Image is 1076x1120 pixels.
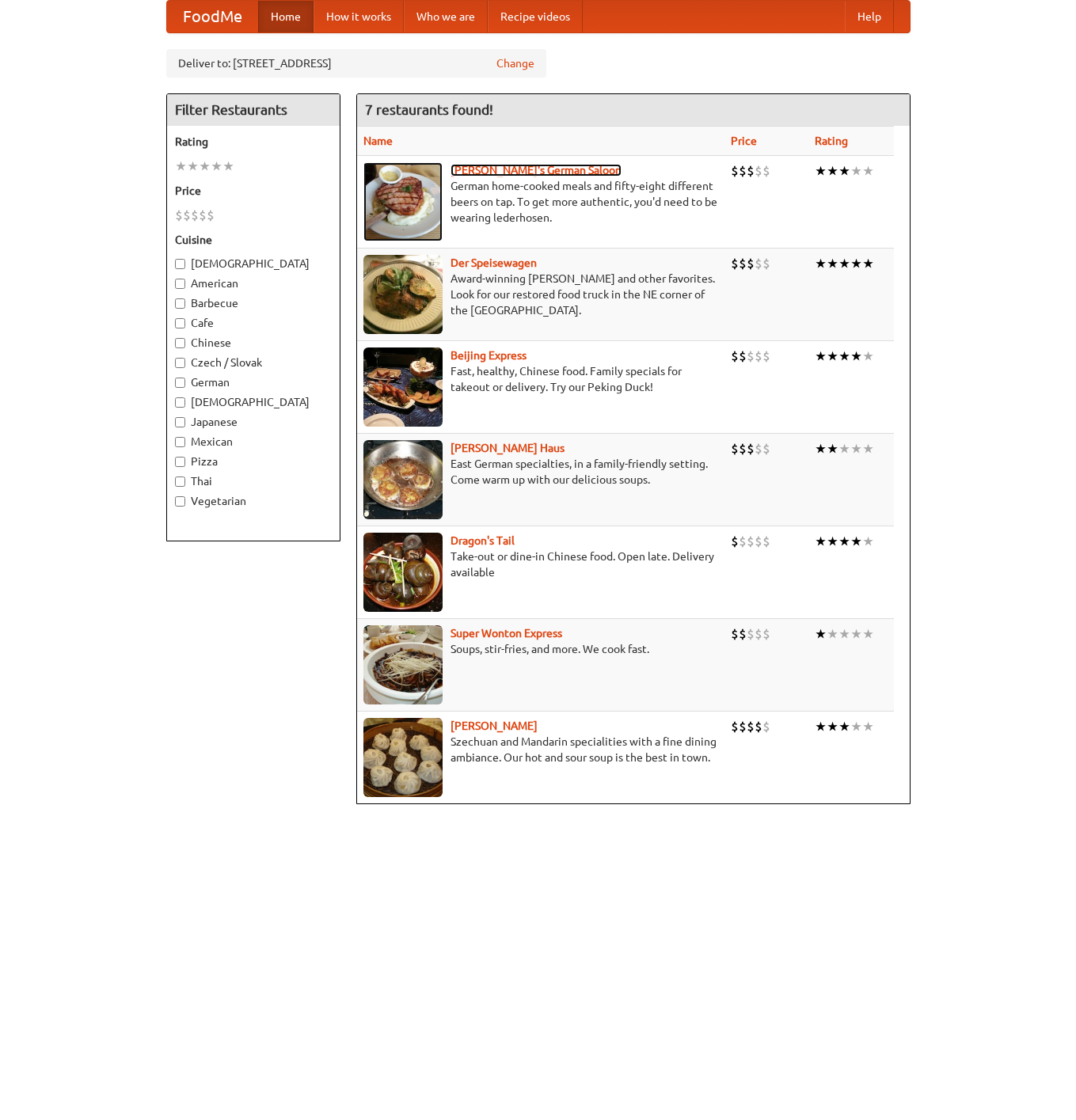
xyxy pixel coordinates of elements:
li: $ [755,533,762,550]
li: $ [739,255,747,272]
li: ★ [862,162,874,180]
input: [DEMOGRAPHIC_DATA] [175,397,185,408]
a: Home [258,1,314,32]
label: [DEMOGRAPHIC_DATA] [175,256,332,271]
b: Dragon's Tail [451,534,515,547]
a: FoodMe [167,1,258,32]
img: superwonton.jpg [363,625,443,704]
li: $ [731,347,739,365]
p: East German specialties, in a family-friendly setting. Come warm up with our delicious soups. [363,456,718,488]
img: kohlhaus.jpg [363,440,443,519]
li: ★ [827,162,838,180]
li: $ [762,162,770,180]
li: $ [755,718,762,735]
p: Szechuan and Mandarin specialities with a fine dining ambiance. Our hot and sour soup is the best... [363,734,718,765]
li: ★ [850,347,862,365]
li: ★ [838,162,850,180]
li: $ [762,718,770,735]
li: ★ [862,533,874,550]
li: $ [747,440,755,457]
li: ★ [827,255,838,272]
li: $ [207,207,215,224]
label: Cafe [175,315,332,331]
a: Who we are [404,1,488,32]
p: Soups, stir-fries, and more. We cook fast. [363,641,718,657]
li: ★ [815,625,827,643]
li: ★ [862,625,874,643]
label: Japanese [175,414,332,430]
a: [PERSON_NAME] Haus [451,442,565,454]
li: $ [755,255,762,272]
b: Beijing Express [451,349,527,362]
div: Deliver to: [STREET_ADDRESS] [166,49,546,78]
img: speisewagen.jpg [363,255,443,334]
li: $ [762,625,770,643]
h5: Cuisine [175,232,332,248]
input: American [175,279,185,289]
input: Thai [175,476,185,487]
li: ★ [815,533,827,550]
li: ★ [850,162,862,180]
ng-pluralize: 7 restaurants found! [365,102,493,117]
li: $ [739,625,747,643]
li: ★ [175,158,187,175]
label: Vegetarian [175,493,332,509]
li: $ [755,347,762,365]
li: ★ [827,533,838,550]
li: $ [747,347,755,365]
h5: Rating [175,134,332,150]
label: American [175,275,332,291]
li: ★ [815,347,827,365]
li: $ [755,440,762,457]
li: $ [762,440,770,457]
li: ★ [838,625,850,643]
li: ★ [862,718,874,735]
li: $ [739,162,747,180]
a: Price [731,135,757,147]
li: ★ [862,440,874,457]
img: beijing.jpg [363,347,443,427]
li: $ [762,255,770,272]
input: Cafe [175,318,185,328]
li: $ [747,625,755,643]
li: $ [731,162,739,180]
li: $ [747,718,755,735]
li: $ [731,255,739,272]
a: [PERSON_NAME] [451,719,538,732]
li: ★ [199,158,211,175]
li: $ [747,255,755,272]
h4: Filter Restaurants [167,94,340,126]
li: ★ [850,625,862,643]
li: ★ [862,347,874,365]
input: German [175,378,185,388]
p: Take-out or dine-in Chinese food. Open late. Delivery available [363,549,718,580]
a: How it works [314,1,404,32]
label: Czech / Slovak [175,355,332,370]
li: ★ [827,718,838,735]
li: $ [739,718,747,735]
input: Czech / Slovak [175,358,185,368]
label: [DEMOGRAPHIC_DATA] [175,394,332,410]
li: ★ [827,440,838,457]
li: ★ [815,718,827,735]
li: $ [755,625,762,643]
li: ★ [838,255,850,272]
a: Der Speisewagen [451,256,537,269]
input: Japanese [175,417,185,427]
li: $ [739,440,747,457]
input: Mexican [175,437,185,447]
input: Pizza [175,457,185,467]
label: Thai [175,473,332,489]
li: ★ [850,255,862,272]
li: ★ [211,158,222,175]
label: German [175,374,332,390]
input: Vegetarian [175,496,185,507]
a: [PERSON_NAME]'s German Saloon [451,164,622,177]
li: $ [739,533,747,550]
input: Barbecue [175,298,185,309]
a: Recipe videos [488,1,583,32]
